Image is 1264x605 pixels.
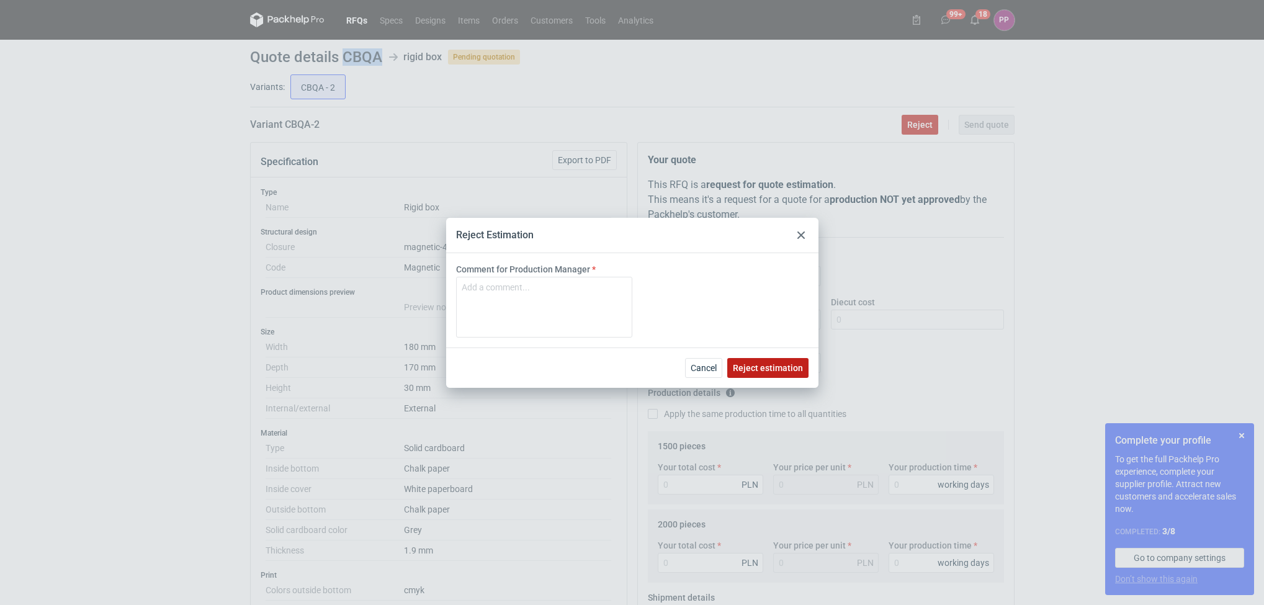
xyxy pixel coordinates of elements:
[685,358,722,378] button: Cancel
[456,263,590,276] label: Comment for Production Manager
[727,358,809,378] button: Reject estimation
[733,364,803,372] span: Reject estimation
[691,364,717,372] span: Cancel
[456,228,534,242] div: Reject Estimation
